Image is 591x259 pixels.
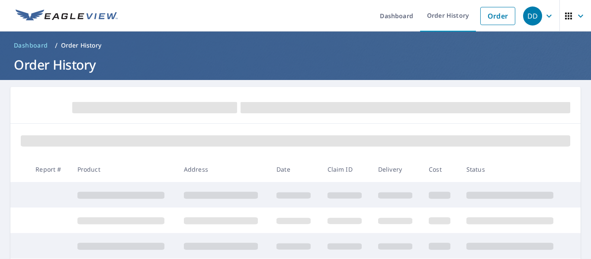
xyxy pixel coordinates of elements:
p: Order History [61,41,102,50]
nav: breadcrumb [10,38,581,52]
a: Order [480,7,515,25]
div: DD [523,6,542,26]
th: Report # [29,157,70,182]
th: Delivery [371,157,422,182]
th: Claim ID [321,157,371,182]
th: Status [459,157,566,182]
h1: Order History [10,56,581,74]
img: EV Logo [16,10,118,22]
th: Address [177,157,270,182]
li: / [55,40,58,51]
a: Dashboard [10,38,51,52]
span: Dashboard [14,41,48,50]
th: Product [71,157,177,182]
th: Date [270,157,320,182]
th: Cost [422,157,459,182]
